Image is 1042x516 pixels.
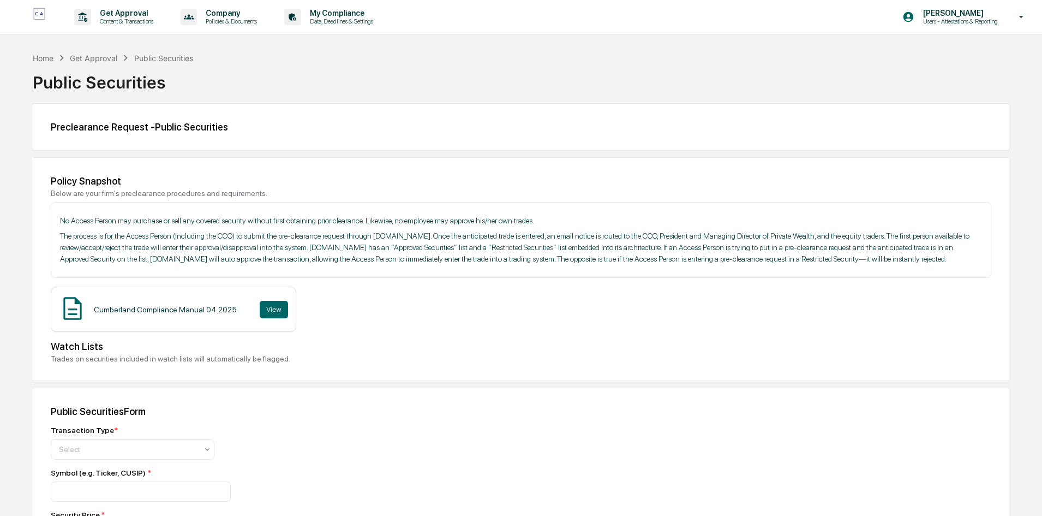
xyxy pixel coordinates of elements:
[51,341,991,352] div: Watch Lists
[197,17,262,25] p: Policies & Documents
[51,468,433,477] div: Symbol (e.g. Ticker, CUSIP)
[91,9,159,17] p: Get Approval
[1007,480,1037,509] iframe: Open customer support
[134,54,193,63] div: Public Securities
[51,189,991,198] div: Below are your firm's preclearance procedures and requirements:
[51,121,991,133] div: Preclearance Request - Public Securities
[26,8,52,26] img: logo
[51,354,991,363] div: Trades on securities included in watch lists will automatically be flagged.
[51,406,991,417] div: Public Securities Form
[60,215,982,227] p: No Access Person may purchase or sell any covered security without first obtaining prior clearanc...
[197,9,262,17] p: Company
[59,295,86,322] img: Document Icon
[94,305,237,314] div: Cumberland Compliance Manual 04 2025
[260,301,288,318] button: View
[51,426,118,435] div: Transaction Type
[33,54,53,63] div: Home
[60,230,982,265] p: The process is for the Access Person (including the CCO) to submit the pre-clearance request thro...
[301,17,379,25] p: Data, Deadlines & Settings
[70,54,117,63] div: Get Approval
[51,175,991,187] div: Policy Snapshot
[301,9,379,17] p: My Compliance
[914,9,1003,17] p: [PERSON_NAME]
[33,64,1009,92] div: Public Securities
[914,17,1003,25] p: Users - Attestations & Reporting
[91,17,159,25] p: Content & Transactions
